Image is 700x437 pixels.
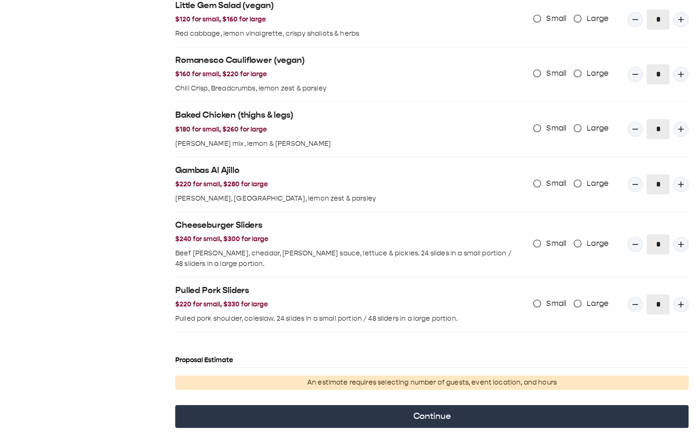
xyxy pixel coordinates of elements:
[175,165,515,176] h2: Gambas Al Ajillo
[179,377,685,388] p: An estimate requires selecting number of guests, event location, and hours
[175,55,515,66] h2: Romanesco Cauliflower (vegan)
[546,298,566,309] span: Small
[546,238,566,249] span: Small
[175,179,515,190] h3: $220 for small, $280 for large
[546,68,566,79] span: Small
[175,299,515,310] h3: $220 for small, $330 for large
[587,13,609,24] span: Large
[175,248,515,269] p: Beef [PERSON_NAME], cheddar, [PERSON_NAME] sauce, lettuce & pickles. 24 slides in a small portion...
[546,178,566,189] span: Small
[628,64,689,84] div: Quantity Input
[175,234,515,244] h3: $240 for small, $300 for large
[175,314,515,324] p: Pulled pork shoulder, coleslaw. 24 slides in a small portion / 48 sliders in a large portion.
[628,234,689,254] div: Quantity Input
[587,122,609,134] span: Large
[546,122,566,134] span: Small
[175,14,515,25] h3: $120 for small, $160 for large
[175,83,515,94] p: Chili Crisp, Breadcrumbs, lemon zest & parsley
[628,119,689,139] div: Quantity Input
[587,238,609,249] span: Large
[175,193,515,204] p: [PERSON_NAME], [GEOGRAPHIC_DATA], lemon zest & parsley
[175,139,515,149] p: [PERSON_NAME] mix, lemon & [PERSON_NAME]
[587,68,609,79] span: Large
[175,405,689,428] button: Continue
[628,174,689,194] div: Quantity Input
[175,29,515,39] p: Red cabbage, lemon vinaigrette, crispy shallots & herbs
[175,69,515,80] h3: $160 for small, $220 for large
[546,13,566,24] span: Small
[175,124,515,135] h3: $180 for small, $260 for large
[175,220,515,231] h2: Cheeseburger Sliders
[628,295,689,315] div: Quantity Input
[175,110,515,121] h2: Baked Chicken (thighs & legs)
[628,10,689,30] div: Quantity Input
[175,285,515,296] h2: Pulled Pork Sliders
[587,178,609,189] span: Large
[175,355,689,366] h3: Proposal Estimate
[587,298,609,309] span: Large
